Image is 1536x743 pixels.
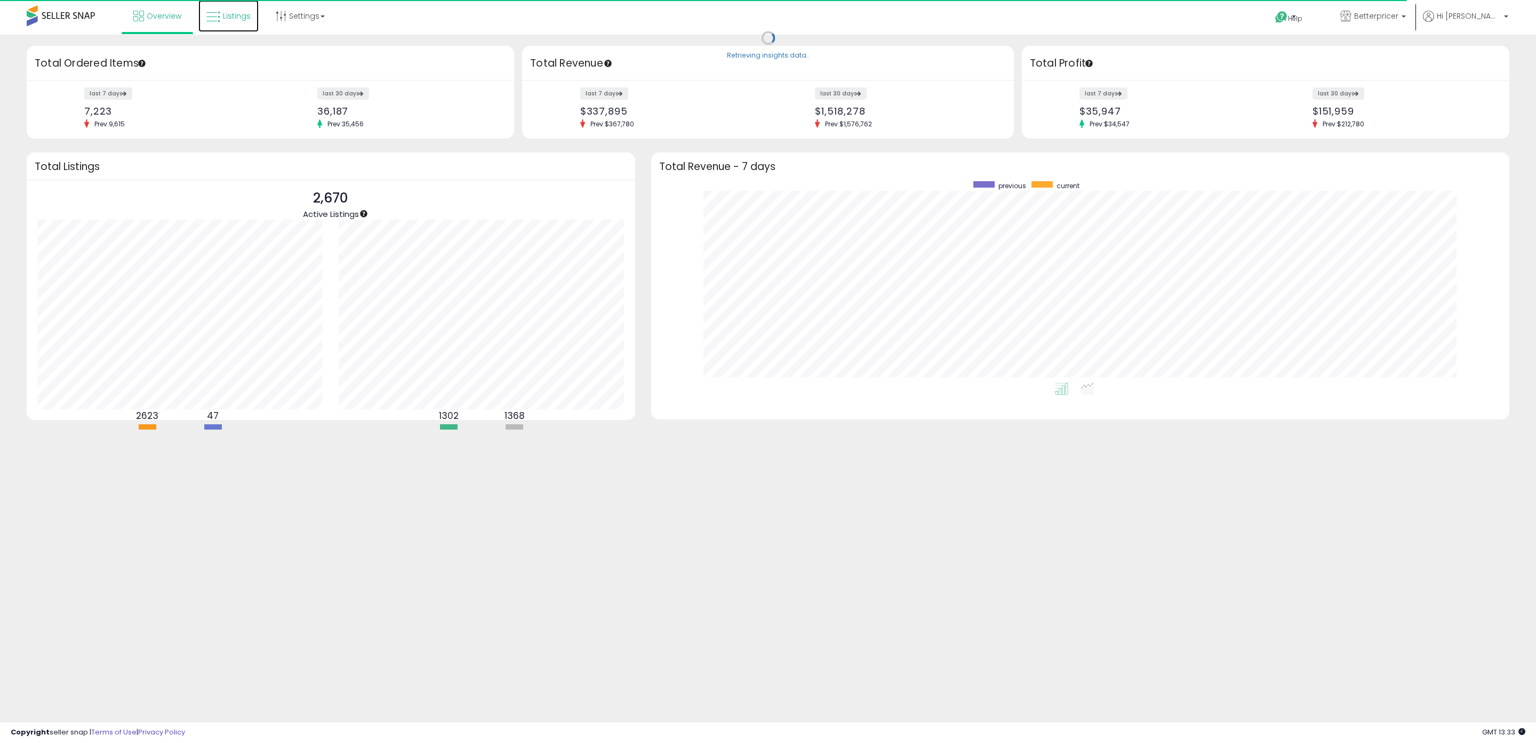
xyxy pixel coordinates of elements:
label: last 7 days [580,87,628,100]
h3: Total Listings [35,163,627,171]
span: Prev: 9,615 [89,119,130,128]
span: Overview [147,11,181,21]
h3: Total Ordered Items [35,56,506,71]
span: Prev: 35,456 [322,119,369,128]
span: Help [1288,14,1302,23]
div: Tooltip anchor [603,59,613,68]
span: Prev: $212,780 [1317,119,1370,128]
div: Tooltip anchor [1084,59,1094,68]
span: Betterpricer [1354,11,1398,21]
span: Prev: $1,576,762 [820,119,877,128]
div: Retrieving insights data.. [727,51,810,61]
div: $151,959 [1313,106,1491,117]
h3: Total Revenue - 7 days [659,163,1501,171]
div: Not Repriced [483,432,547,442]
label: last 7 days [84,87,132,100]
div: FBM [181,432,245,442]
div: Repriced [417,432,481,442]
div: $337,895 [580,106,760,117]
b: 1368 [505,409,525,422]
div: Tooltip anchor [359,209,369,219]
a: Hi [PERSON_NAME] [1423,11,1508,35]
h3: Total Revenue [530,56,1006,71]
span: Active Listings [303,208,359,220]
b: 47 [207,409,219,422]
div: Tooltip anchor [137,59,147,68]
h3: Total Profit [1030,56,1501,71]
span: Hi [PERSON_NAME] [1437,11,1501,21]
span: Listings [223,11,251,21]
label: last 30 days [317,87,369,100]
a: Help [1267,3,1323,35]
b: 2623 [136,409,158,422]
p: 2,670 [303,188,359,208]
label: last 30 days [1313,87,1364,100]
span: Prev: $367,780 [585,119,639,128]
div: $35,947 [1079,106,1258,117]
div: 36,187 [317,106,495,117]
i: Get Help [1275,11,1288,24]
div: FBA [115,432,179,442]
span: Prev: $34,547 [1084,119,1135,128]
span: previous [998,181,1026,190]
b: 1302 [439,409,459,422]
span: current [1057,181,1079,190]
div: 7,223 [84,106,262,117]
label: last 7 days [1079,87,1127,100]
label: last 30 days [815,87,867,100]
div: $1,518,278 [815,106,995,117]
